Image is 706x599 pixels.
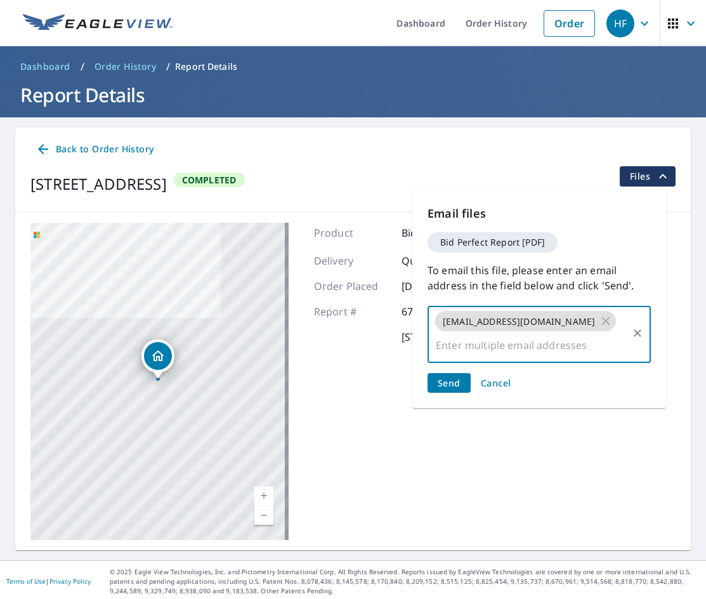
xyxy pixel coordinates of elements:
[630,169,670,184] span: Files
[629,324,646,342] button: Clear
[435,315,603,327] span: [EMAIL_ADDRESS][DOMAIN_NAME]
[619,166,676,187] button: filesDropdownBtn-67735994
[175,60,237,73] p: Report Details
[254,506,273,525] a: Current Level 17, Zoom Out
[428,373,471,393] button: Send
[166,59,170,74] li: /
[433,238,552,247] span: Bid Perfect Report [PDF]
[433,333,626,357] input: Enter multiple email addresses
[23,14,173,33] img: EV Logo
[110,567,700,596] p: © 2025 Eagle View Technologies, Inc. and Pictometry International Corp. All Rights Reserved. Repo...
[254,487,273,506] a: Current Level 17, Zoom In
[435,311,616,331] div: [EMAIL_ADDRESS][DOMAIN_NAME]
[36,142,154,157] span: Back to Order History
[476,373,516,393] button: Cancel
[438,377,461,389] span: Send
[428,263,651,293] p: To email this file, please enter an email address in the field below and click 'Send'.
[314,225,390,240] p: Product
[606,10,634,37] div: HF
[544,10,595,37] a: Order
[402,329,494,345] p: [STREET_ADDRESS]
[314,253,390,268] p: Delivery
[15,56,75,77] a: Dashboard
[314,304,390,319] p: Report #
[89,56,161,77] a: Order History
[15,82,691,108] h1: Report Details
[30,173,167,195] div: [STREET_ADDRESS]
[314,279,390,294] p: Order Placed
[402,279,478,294] p: [DATE]
[428,205,651,222] p: Email files
[81,59,84,74] li: /
[402,225,455,240] p: Bid Perfect
[6,577,91,585] p: |
[141,339,174,379] div: Dropped pin, building 1, Residential property, 12450 Westhampton Cir Wellington, FL 33414
[174,174,244,186] span: Completed
[95,60,156,73] span: Order History
[20,60,70,73] span: Dashboard
[30,138,159,161] a: Back to Order History
[49,577,91,586] a: Privacy Policy
[402,253,478,268] p: Quick
[6,577,46,586] a: Terms of Use
[481,377,511,389] span: Cancel
[402,304,478,319] p: 67735994
[15,56,691,77] nav: breadcrumb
